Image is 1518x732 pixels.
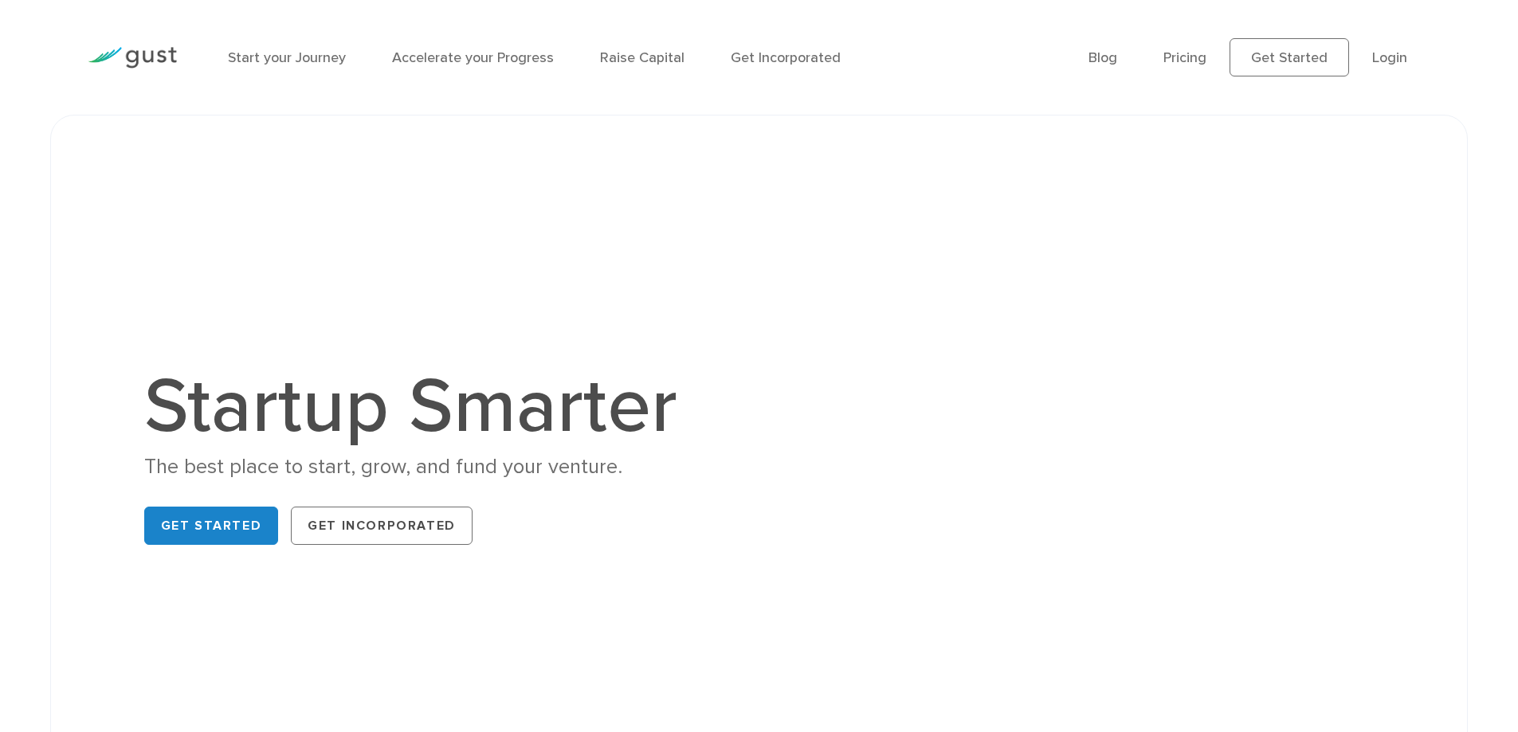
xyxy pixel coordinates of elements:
a: Start your Journey [228,49,346,66]
img: Gust Logo [88,47,177,69]
a: Get Incorporated [291,507,473,545]
a: Accelerate your Progress [392,49,554,66]
a: Get Started [144,507,279,545]
a: Get Incorporated [731,49,841,66]
a: Get Started [1230,38,1349,76]
div: The best place to start, grow, and fund your venture. [144,453,694,481]
a: Raise Capital [600,49,684,66]
a: Pricing [1163,49,1206,66]
h1: Startup Smarter [144,369,694,445]
a: Login [1372,49,1407,66]
a: Blog [1088,49,1117,66]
